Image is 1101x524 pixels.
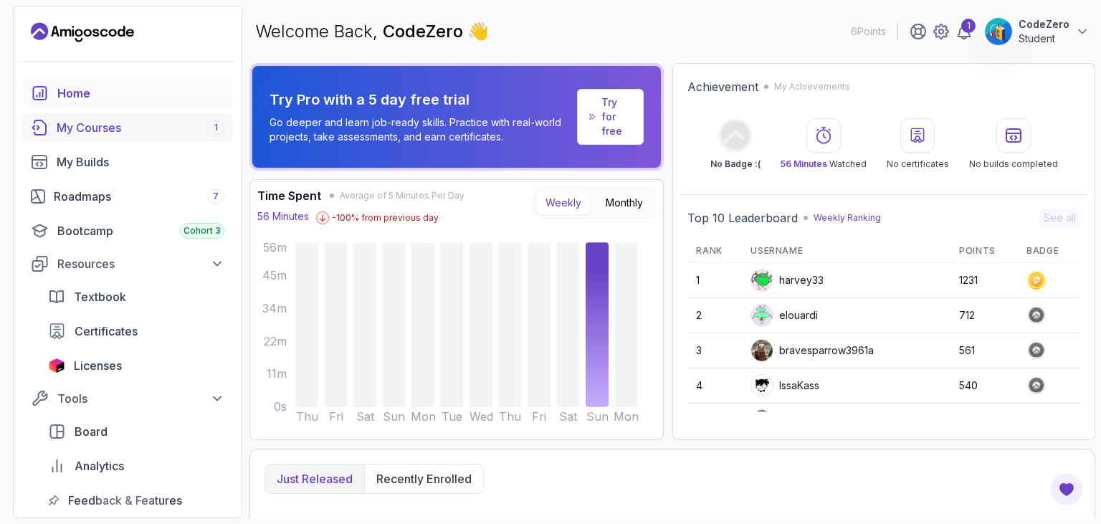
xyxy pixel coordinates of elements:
[687,404,742,439] td: 5
[274,401,287,414] tspan: 0s
[267,368,287,381] tspan: 11m
[950,239,1018,263] th: Points
[750,269,824,292] div: harvey33
[57,222,224,239] div: Bootcamp
[533,410,547,424] tspan: Fri
[687,209,798,227] h2: Top 10 Leaderboard
[75,323,138,340] span: Certificates
[213,191,219,202] span: 7
[887,158,949,170] p: No certificates
[614,410,639,424] tspan: Mon
[710,158,761,170] p: No Badge :(
[265,465,364,493] button: Just released
[22,386,233,411] button: Tools
[687,333,742,368] td: 3
[39,317,233,346] a: certificates
[277,470,353,487] p: Just released
[1039,208,1080,228] button: See all
[183,225,221,237] span: Cohort 3
[601,95,631,138] a: Try for free
[68,492,182,509] span: Feedback & Features
[781,158,867,170] p: Watched
[264,335,287,348] tspan: 22m
[22,251,233,277] button: Resources
[57,119,224,136] div: My Courses
[1019,17,1069,32] p: CodeZero
[750,409,831,432] div: Apply5489
[214,122,218,133] span: 1
[969,158,1058,170] p: No builds completed
[560,410,578,424] tspan: Sat
[984,17,1090,46] button: user profile imageCodeZeroStudent
[332,212,439,224] p: -100 % from previous day
[751,410,773,432] img: user profile image
[950,333,1018,368] td: 561
[48,358,65,373] img: jetbrains icon
[74,357,122,374] span: Licenses
[383,21,467,42] span: CodeZero
[961,19,976,33] div: 1
[57,255,224,272] div: Resources
[329,410,343,424] tspan: Fri
[577,89,644,145] a: Try for free
[1049,472,1084,507] button: Open Feedback Button
[39,282,233,311] a: textbook
[74,288,126,305] span: Textbook
[39,486,233,515] a: feedback
[687,263,742,298] td: 1
[950,368,1018,404] td: 540
[263,241,287,254] tspan: 56m
[22,113,233,142] a: courses
[751,305,773,326] img: default monster avatar
[751,375,773,396] img: user profile image
[75,423,108,440] span: Board
[255,20,489,43] p: Welcome Back,
[383,410,405,424] tspan: Sun
[39,452,233,480] a: analytics
[687,239,742,263] th: Rank
[262,302,287,315] tspan: 34m
[750,374,819,397] div: IssaKass
[687,368,742,404] td: 4
[751,340,773,361] img: user profile image
[985,18,1012,45] img: user profile image
[22,79,233,108] a: home
[499,410,521,424] tspan: Thu
[57,153,224,171] div: My Builds
[467,20,489,43] span: 👋
[57,85,224,102] div: Home
[687,298,742,333] td: 2
[750,339,874,362] div: bravesparrow3961a
[364,465,483,493] button: Recently enrolled
[742,239,950,263] th: Username
[39,417,233,446] a: board
[270,90,571,110] p: Try Pro with a 5 day free trial
[851,24,886,39] p: 6 Points
[596,191,652,215] button: Monthly
[54,188,224,205] div: Roadmaps
[31,21,134,44] a: Landing page
[262,269,287,282] tspan: 45m
[257,209,309,224] p: 56 Minutes
[270,115,571,144] p: Go deeper and learn job-ready skills. Practice with real-world projects, take assessments, and ea...
[781,158,827,169] span: 56 Minutes
[774,81,850,92] p: My Achievements
[75,457,124,475] span: Analytics
[687,78,758,95] h2: Achievement
[442,410,462,424] tspan: Tue
[1018,239,1080,263] th: Badge
[470,410,493,424] tspan: Wed
[296,410,318,424] tspan: Thu
[950,404,1018,439] td: 422
[955,23,973,40] a: 1
[751,270,773,291] img: default monster avatar
[257,187,321,204] h3: Time Spent
[814,212,881,224] p: Weekly Ranking
[22,182,233,211] a: roadmaps
[536,191,591,215] button: Weekly
[950,263,1018,298] td: 1231
[411,410,436,424] tspan: Mon
[39,351,233,380] a: licenses
[950,298,1018,333] td: 712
